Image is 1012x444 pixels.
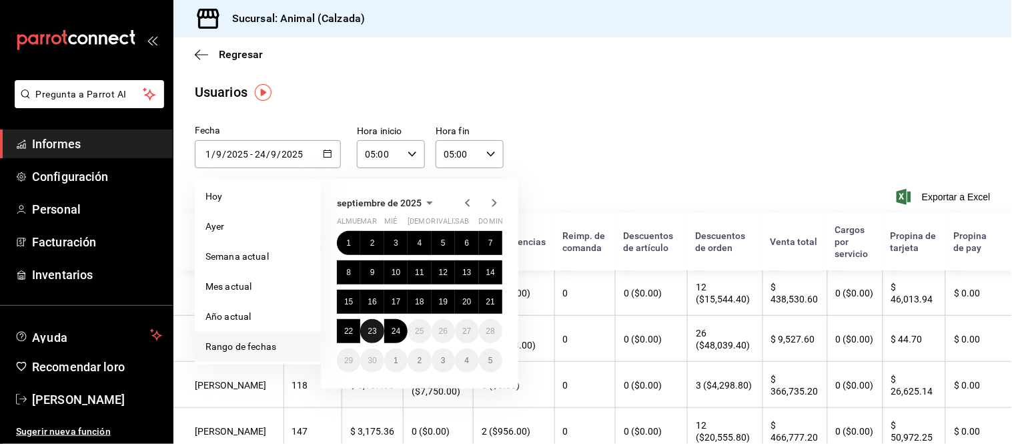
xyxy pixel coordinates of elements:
[891,294,933,304] font: 46,013.94
[360,231,384,255] button: 2 de septiembre de 2025
[418,356,422,365] abbr: 2 de octubre de 2025
[394,356,398,365] abbr: 1 de octubre de 2025
[464,238,469,248] font: 6
[479,319,502,343] button: 28 de septiembre de 2025
[432,231,455,255] button: 5 de septiembre de 2025
[486,297,495,306] abbr: 21 de septiembre de 2025
[357,126,402,137] font: Hora inicio
[891,386,933,397] font: 26,625.14
[282,149,304,160] input: Año
[394,238,398,248] font: 3
[415,326,424,336] abbr: 25 de septiembre de 2025
[392,326,400,336] abbr: 24 de septiembre de 2025
[922,192,991,202] font: Exportar a Excel
[696,380,752,391] font: 3 ($4,298.80)
[344,297,353,306] font: 15
[344,326,353,336] font: 22
[479,217,511,231] abbr: domingo
[954,288,959,298] font: $
[696,328,750,351] font: 26 ($48,039.40)
[360,217,376,226] font: mar
[205,191,222,202] font: Hoy
[36,89,127,99] font: Pregunta a Parrot AI
[462,326,471,336] font: 27
[464,238,469,248] abbr: 6 de septiembre de 2025
[771,237,818,248] font: Venta total
[954,380,959,391] font: $
[623,231,673,254] font: Descuentos de artículo
[384,290,408,314] button: 17 de septiembre de 2025
[32,137,81,151] font: Informes
[464,356,469,365] font: 4
[205,281,251,292] font: Mes actual
[961,334,980,345] font: 0.00
[211,149,215,160] font: /
[368,297,376,306] font: 16
[205,251,269,262] font: Semana actual
[482,426,530,437] font: 2 ($956.00)
[624,426,662,437] font: 0 ($0.00)
[255,84,272,101] button: Marcador de información sobre herramientas
[891,282,897,293] font: $
[432,349,455,373] button: 3 de octubre de 2025
[624,288,662,298] font: 0 ($0.00)
[205,311,251,322] font: Año actual
[344,356,353,365] font: 29
[147,35,157,45] button: abrir_cajón_menú
[953,231,987,254] font: Propina de pay
[432,260,455,284] button: 12 de septiembre de 2025
[408,349,431,373] button: 2 de octubre de 2025
[486,268,495,277] abbr: 14 de septiembre de 2025
[360,319,384,343] button: 23 de septiembre de 2025
[219,48,263,61] font: Regresar
[464,356,469,365] abbr: 4 de octubre de 2025
[205,221,225,232] font: Ayer
[961,380,980,391] font: 0.00
[222,149,226,160] font: /
[337,319,360,343] button: 22 de septiembre de 2025
[418,356,422,365] font: 2
[195,426,266,437] font: [PERSON_NAME]
[360,217,376,231] abbr: martes
[415,268,424,277] abbr: 11 de septiembre de 2025
[961,288,980,298] font: 0.00
[384,319,408,343] button: 24 de septiembre de 2025
[266,149,270,160] font: /
[479,290,502,314] button: 21 de septiembre de 2025
[370,238,375,248] abbr: 2 de septiembre de 2025
[891,420,897,431] font: $
[488,238,493,248] font: 7
[370,238,375,248] font: 2
[415,297,424,306] font: 18
[696,282,750,305] font: 12 ($15,544.40)
[32,393,125,407] font: [PERSON_NAME]
[563,426,568,437] font: 0
[9,97,164,111] a: Pregunta a Parrot AI
[891,334,897,345] font: $
[479,231,502,255] button: 7 de septiembre de 2025
[392,297,400,306] abbr: 17 de septiembre de 2025
[32,170,109,184] font: Configuración
[462,268,471,277] font: 13
[479,260,502,284] button: 14 de septiembre de 2025
[836,380,874,391] font: 0 ($0.00)
[344,297,353,306] abbr: 15 de septiembre de 2025
[479,217,511,226] font: dominio
[462,326,471,336] abbr: 27 de septiembre de 2025
[563,380,568,391] font: 0
[432,217,468,226] font: rivalizar
[195,380,266,391] font: [PERSON_NAME]
[624,334,662,345] font: 0 ($0.00)
[358,426,394,437] font: 3,175.36
[32,202,81,216] font: Personal
[418,238,422,248] font: 4
[337,195,438,211] button: septiembre de 2025
[292,380,308,391] font: 118
[432,290,455,314] button: 19 de septiembre de 2025
[408,217,486,226] font: [DEMOGRAPHIC_DATA]
[441,238,446,248] font: 5
[441,356,446,365] abbr: 3 de octubre de 2025
[486,268,495,277] font: 14
[415,297,424,306] abbr: 18 de septiembre de 2025
[346,268,351,277] font: 8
